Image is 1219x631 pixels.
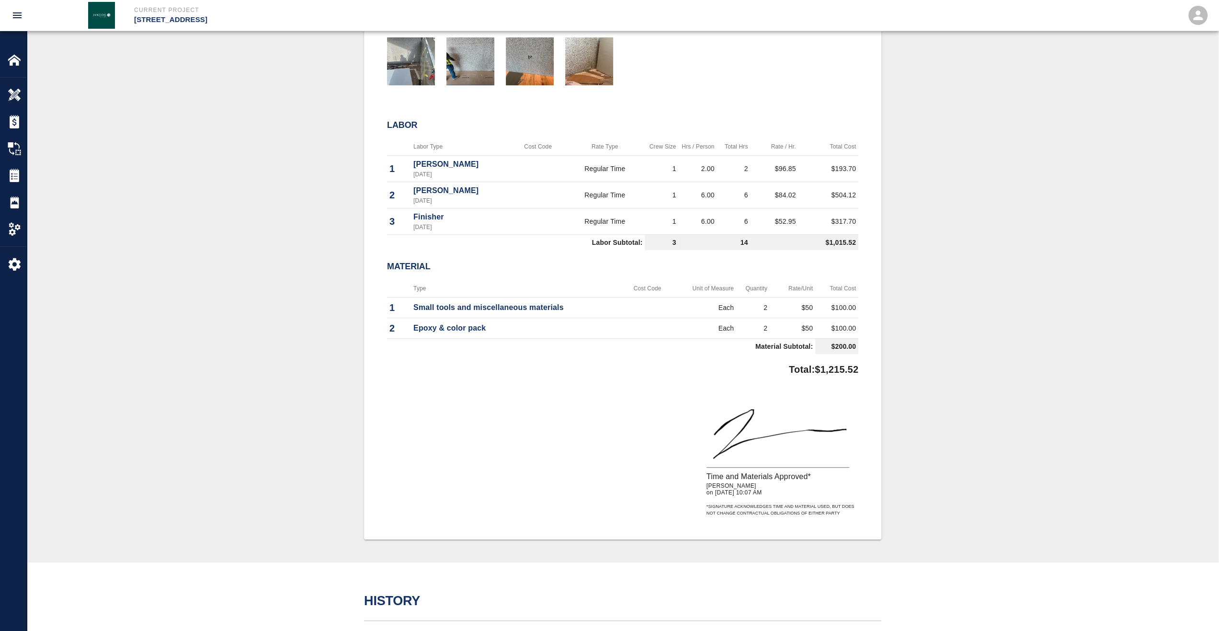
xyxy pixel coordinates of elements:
[387,338,815,354] td: Material Subtotal:
[717,208,750,235] td: 6
[387,262,858,272] h2: Material
[750,235,858,251] td: $1,015.52
[411,138,511,156] th: Labor Type
[770,318,815,338] td: $50
[88,2,115,29] img: Janeiro Inc
[645,235,678,251] td: 3
[770,297,815,318] td: $50
[750,182,798,208] td: $84.02
[413,159,509,170] p: [PERSON_NAME]
[645,182,678,208] td: 1
[413,223,509,231] p: [DATE]
[798,208,858,235] td: $317.70
[736,297,770,318] td: 2
[565,182,645,208] td: Regular Time
[413,185,509,196] p: [PERSON_NAME]
[750,156,798,182] td: $96.85
[413,211,509,223] p: Finisher
[364,593,881,608] h2: History
[565,138,645,156] th: Rate Type
[413,196,509,205] p: [DATE]
[736,280,770,298] th: Quantity
[678,156,717,182] td: 2.00
[706,504,858,516] p: * Signature acknowledges time and material used, but does not change contractual obligations of e...
[645,208,678,235] td: 1
[389,321,409,335] p: 2
[413,302,619,313] p: Small tools and miscellaneous materials
[678,138,717,156] th: Hrs / Person
[706,396,849,468] img: signature
[678,182,717,208] td: 6.00
[673,318,736,338] td: Each
[770,280,815,298] th: Rate/Unit
[798,156,858,182] td: $193.70
[389,300,409,315] p: 1
[134,14,661,25] p: [STREET_ADDRESS]
[565,208,645,235] td: Regular Time
[798,138,858,156] th: Total Cost
[717,156,750,182] td: 2
[387,37,435,85] img: thumbnail
[621,280,673,298] th: Cost Code
[736,318,770,338] td: 2
[706,482,858,496] p: [PERSON_NAME] on [DATE] 10:07 AM
[565,156,645,182] td: Regular Time
[750,208,798,235] td: $52.95
[511,138,565,156] th: Cost Code
[678,235,750,251] td: 14
[789,358,858,377] p: Total: $1,215.52
[446,37,494,85] img: thumbnail
[389,214,409,229] p: 3
[389,188,409,202] p: 2
[134,6,661,14] p: Current Project
[645,156,678,182] td: 1
[717,182,750,208] td: 6
[413,322,619,334] p: Epoxy & color pack
[717,138,750,156] th: Total Hrs
[706,471,858,482] p: Time and Materials Approved*
[815,338,858,354] td: $200.00
[565,37,613,85] img: thumbnail
[815,318,858,338] td: $100.00
[387,120,858,131] h2: Labor
[387,235,645,251] td: Labor Subtotal:
[413,170,509,179] p: [DATE]
[1171,585,1219,631] iframe: Chat Widget
[411,280,621,298] th: Type
[815,280,858,298] th: Total Cost
[678,208,717,235] td: 6.00
[506,37,554,85] img: thumbnail
[798,182,858,208] td: $504.12
[673,280,736,298] th: Unit of Measure
[673,297,736,318] td: Each
[645,138,678,156] th: Crew Size
[6,4,29,27] button: open drawer
[815,297,858,318] td: $100.00
[389,161,409,176] p: 1
[750,138,798,156] th: Rate / Hr.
